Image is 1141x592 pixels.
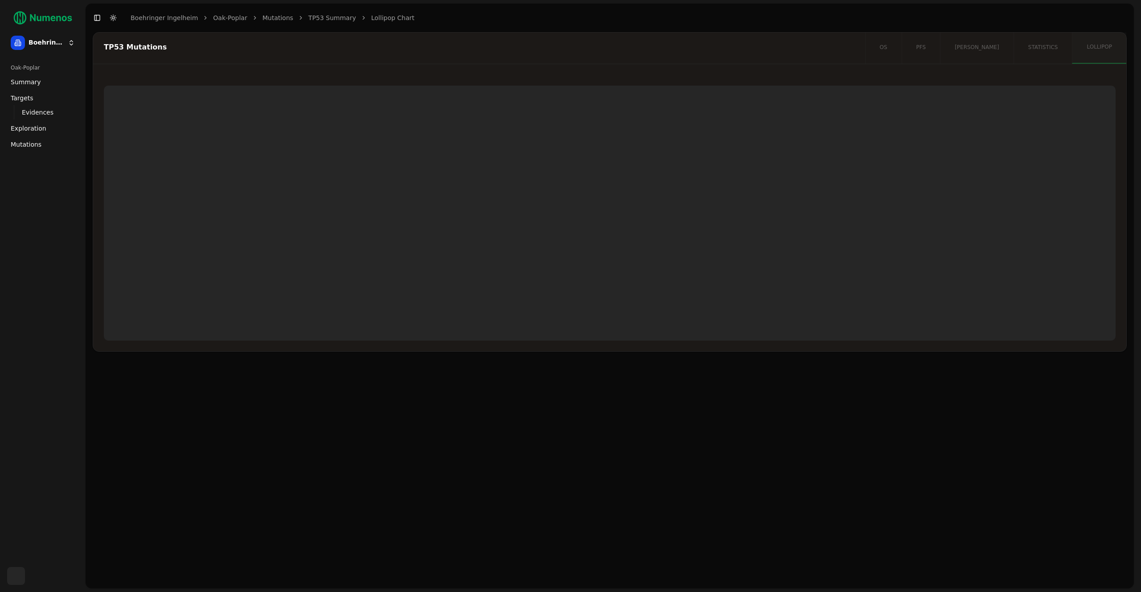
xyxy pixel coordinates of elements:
span: Evidences [22,108,53,117]
a: Summary [7,75,78,89]
span: Summary [11,78,41,86]
a: Boehringer Ingelheim [131,13,198,22]
span: Mutations [11,140,41,149]
a: Exploration [7,121,78,136]
div: Oak-Poplar [7,61,78,75]
span: Exploration [11,124,46,133]
a: Evidences [18,106,68,119]
a: TP53 Summary [308,13,356,22]
button: Toggle Dark Mode [107,12,119,24]
a: Oak-Poplar [213,13,247,22]
img: Numenos [7,7,78,29]
button: Boehringer Ingelheim [7,32,78,53]
nav: breadcrumb [131,13,415,22]
span: Targets [11,94,33,103]
span: Boehringer Ingelheim [29,39,64,47]
div: TP53 Mutations [104,44,852,51]
a: Mutations [7,137,78,152]
button: Toggle Sidebar [91,12,103,24]
a: Lollipop Chart [371,13,415,22]
a: Mutations [263,13,293,22]
a: Targets [7,91,78,105]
